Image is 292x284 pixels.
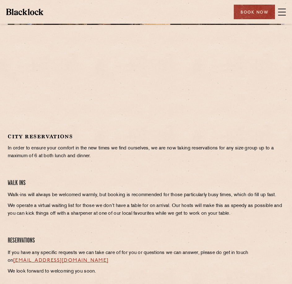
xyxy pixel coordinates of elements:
h4: Reservations [8,237,284,245]
p: We look forward to welcoming you soon. [8,268,284,275]
p: We operate a virtual waiting list for those we don’t have a table for on arrival. Our hosts will ... [8,202,284,217]
p: Walk-ins will always be welcomed warmly, but booking is recommended for those particularly busy t... [8,191,284,199]
a: [EMAIL_ADDRESS][DOMAIN_NAME] [13,258,109,263]
h4: Walk Ins [8,179,284,187]
p: In order to ensure your comfort in the new times we find ourselves, we are now taking reservation... [8,144,284,160]
h2: City Reservations [8,133,284,140]
img: BL_Textured_Logo-footer-cropped.svg [6,9,43,15]
div: Book Now [234,5,275,19]
iframe: OpenTable make booking widget [111,34,181,127]
p: If you have any specific requests we can take care of for you or questions we can answer, please ... [8,249,284,265]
